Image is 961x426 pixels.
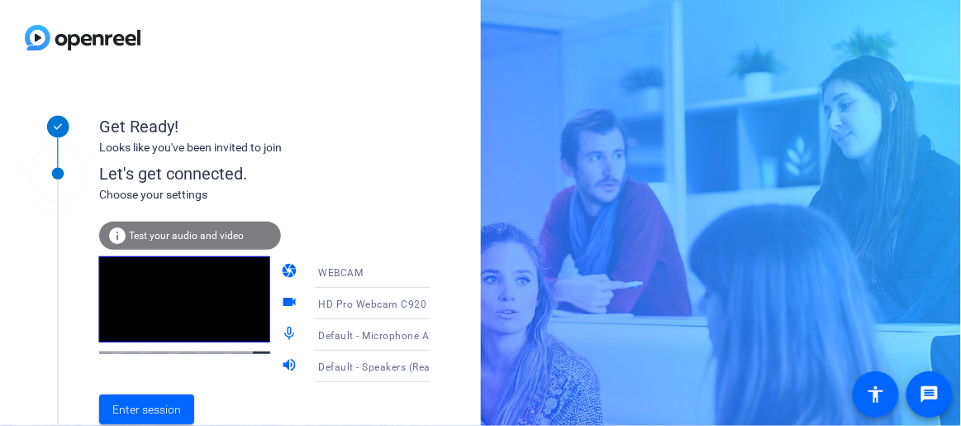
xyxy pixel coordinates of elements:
span: Enter session [112,401,181,419]
mat-icon: message [920,385,940,404]
div: Looks like you've been invited to join [99,139,430,156]
mat-icon: accessibility [866,385,886,404]
span: Test your audio and video [129,230,244,242]
mat-icon: volume_up [281,357,301,376]
div: Choose your settings [99,186,464,203]
div: Let's get connected. [99,161,464,186]
mat-icon: mic_none [281,325,301,345]
mat-icon: videocam [281,294,301,314]
mat-icon: info [107,226,127,246]
span: Default - Microphone Array (Intel® Smart Sound Technology (Intel® SST)) [318,328,673,342]
span: Default - Speakers (Realtek(R) Audio) [318,360,497,373]
mat-icon: camera [281,262,301,282]
span: WEBCAM [318,267,363,279]
button: Enter session [99,395,194,424]
span: HD Pro Webcam C920 (046d:082d) [318,297,489,310]
div: Get Ready! [99,114,430,139]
